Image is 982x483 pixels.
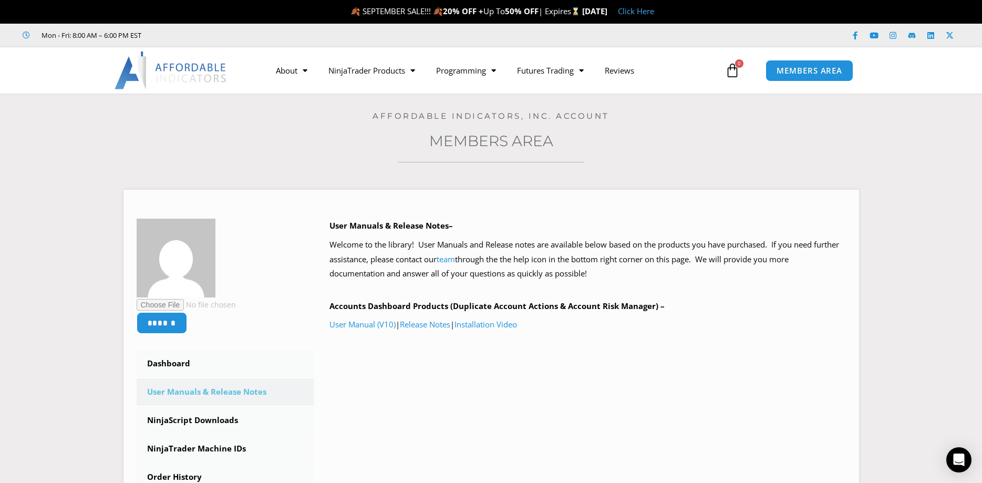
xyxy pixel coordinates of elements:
[137,219,215,297] img: f34f3a31167e59384d58a763e77634dd1142bfe69680121566f87788baf56587
[137,378,314,406] a: User Manuals & Release Notes
[329,301,665,311] b: Accounts Dashboard Products (Duplicate Account Actions & Account Risk Manager) –
[115,52,228,89] img: LogoAI | Affordable Indicators – NinjaTrader
[443,6,483,16] strong: 20% OFF +
[329,317,846,332] p: | |
[594,58,645,83] a: Reviews
[426,58,506,83] a: Programming
[505,6,539,16] strong: 50% OFF
[766,60,853,81] a: MEMBERS AREA
[437,254,455,264] a: team
[156,30,314,40] iframe: Customer reviews powered by Trustpilot
[400,319,450,330] a: Release Notes
[329,238,846,282] p: Welcome to the library! User Manuals and Release notes are available below based on the products ...
[429,132,553,150] a: Members Area
[137,350,314,377] a: Dashboard
[582,6,607,16] strong: [DATE]
[618,6,654,16] a: Click Here
[735,59,743,68] span: 0
[265,58,318,83] a: About
[777,67,842,75] span: MEMBERS AREA
[946,447,971,472] div: Open Intercom Messenger
[137,407,314,434] a: NinjaScript Downloads
[318,58,426,83] a: NinjaTrader Products
[506,58,594,83] a: Futures Trading
[329,319,396,330] a: User Manual (V10)
[265,58,722,83] nav: Menu
[137,435,314,463] a: NinjaTrader Machine IDs
[709,55,756,86] a: 0
[454,319,517,330] a: Installation Video
[329,220,453,231] b: User Manuals & Release Notes–
[39,29,141,42] span: Mon - Fri: 8:00 AM – 6:00 PM EST
[572,7,580,15] img: ⌛
[373,111,609,121] a: Affordable Indicators, Inc. Account
[350,6,582,16] span: 🍂 SEPTEMBER SALE!!! 🍂 Up To | Expires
